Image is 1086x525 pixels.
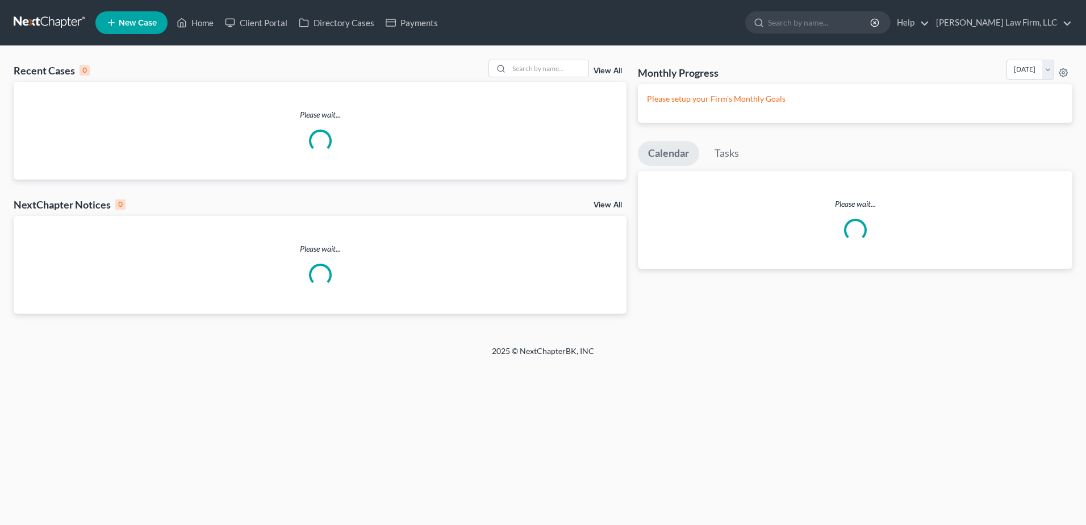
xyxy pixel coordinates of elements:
a: View All [594,67,622,75]
a: Client Portal [219,13,293,33]
div: NextChapter Notices [14,198,126,211]
span: New Case [119,19,157,27]
p: Please wait... [638,198,1072,210]
div: 0 [80,65,90,76]
a: Home [171,13,219,33]
div: Recent Cases [14,64,90,77]
div: 2025 © NextChapterBK, INC [219,345,867,366]
a: Calendar [638,141,699,166]
a: Help [891,13,929,33]
input: Search by name... [768,12,872,33]
a: View All [594,201,622,209]
a: Payments [380,13,444,33]
a: Directory Cases [293,13,380,33]
div: 0 [115,199,126,210]
a: Tasks [704,141,749,166]
p: Please wait... [14,109,626,120]
h3: Monthly Progress [638,66,719,80]
p: Please wait... [14,243,626,255]
input: Search by name... [509,60,588,77]
p: Please setup your Firm's Monthly Goals [647,93,1063,105]
a: [PERSON_NAME] Law Firm, LLC [930,13,1072,33]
